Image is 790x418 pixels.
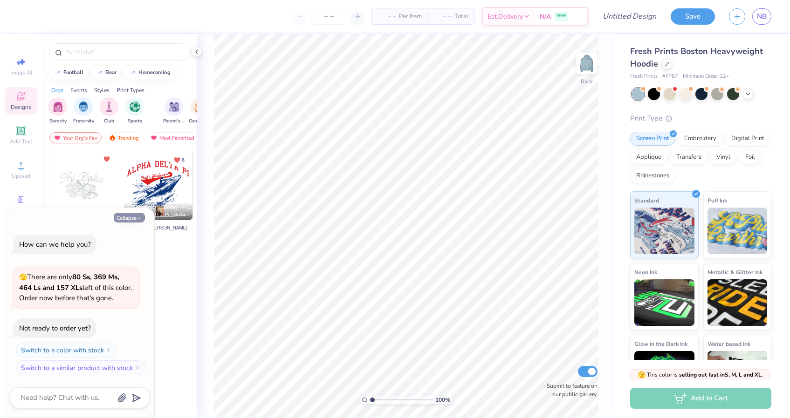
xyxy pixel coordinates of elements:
[138,70,171,75] div: homecoming
[708,339,750,349] span: Water based Ink
[16,343,117,357] button: Switch to a color with stock
[78,101,89,112] img: Fraternity Image
[678,132,722,146] div: Embroidery
[124,66,175,80] button: homecoming
[19,273,27,282] span: 🫣
[94,86,110,94] div: Styles
[138,211,189,218] span: Alpha Delta Pi, [GEOGRAPHIC_DATA][US_STATE]
[73,97,94,125] div: filter for Fraternity
[19,272,119,292] strong: 80 Ss, 369 Ms, 464 Ls and 157 XLs
[708,279,768,326] img: Metallic & Glitter Ink
[581,77,593,86] div: Back
[752,8,771,25] a: NB
[136,224,187,231] span: Fav by [PERSON_NAME]
[48,97,67,125] button: filter button
[169,101,179,112] img: Parent's Weekend Image
[634,267,657,277] span: Neon Ink
[454,12,468,21] span: Total
[634,351,694,398] img: Glow in the Dark Ink
[54,135,61,141] img: most_fav.gif
[630,46,763,69] span: Fresh Prints Boston Heavyweight Hoodie
[49,66,88,80] button: football
[163,97,185,125] button: filter button
[117,86,144,94] div: Print Types
[662,73,678,81] span: # FP87
[14,207,28,214] span: Greek
[104,101,114,112] img: Club Image
[542,382,598,398] label: Submit to feature on our public gallery.
[638,371,646,379] span: 🫣
[73,118,94,125] span: Fraternity
[670,150,708,164] div: Transfers
[577,54,596,73] img: Back
[399,12,422,21] span: Per Item
[595,7,664,26] input: Untitled Design
[138,204,177,211] span: [PERSON_NAME]
[725,132,770,146] div: Digital Print
[63,70,83,75] div: football
[739,150,761,164] div: Foil
[125,97,144,125] div: filter for Sports
[757,11,767,22] span: NB
[708,267,763,277] span: Metallic & Glitter Ink
[125,97,144,125] button: filter button
[91,66,121,80] button: bear
[630,150,667,164] div: Applique
[683,73,729,81] span: Minimum Order: 12 +
[671,8,715,25] button: Save
[100,97,118,125] button: filter button
[129,70,137,75] img: trend_line.gif
[630,73,658,81] span: Fresh Prints
[194,101,205,112] img: Game Day Image
[634,279,694,326] img: Neon Ink
[630,113,771,124] div: Print Type
[104,132,143,143] div: Trending
[73,97,94,125] button: filter button
[64,47,184,57] input: Try "Alpha"
[630,132,675,146] div: Screen Print
[106,347,111,353] img: Switch to a color with stock
[53,101,63,112] img: Sorority Image
[488,12,523,21] span: Est. Delivery
[146,132,199,143] div: Most Favorited
[630,169,675,183] div: Rhinestones
[105,70,117,75] div: bear
[19,240,91,249] div: How can we help you?
[11,103,31,111] span: Designs
[150,135,158,141] img: most_fav.gif
[49,118,67,125] span: Sorority
[634,208,694,254] img: Standard
[135,365,140,371] img: Switch to a similar product with stock
[51,86,63,94] div: Orgs
[189,118,210,125] span: Game Day
[708,196,727,205] span: Puff Ink
[540,12,551,21] span: N/A
[710,150,736,164] div: Vinyl
[634,339,687,349] span: Glow in the Dark Ink
[70,86,87,94] div: Events
[435,396,450,404] span: 100 %
[19,324,91,333] div: Not ready to order yet?
[163,97,185,125] div: filter for Parent's Weekend
[19,272,132,303] span: There are only left of this color. Order now before that's gone.
[128,118,142,125] span: Sports
[189,97,210,125] div: filter for Game Day
[16,360,145,375] button: Switch to a similar product with stock
[189,97,210,125] button: filter button
[10,69,32,76] span: Image AI
[114,213,145,222] button: Collapse
[54,70,62,75] img: trend_line.gif
[638,371,763,379] span: This color is .
[634,196,659,205] span: Standard
[12,172,30,180] span: Upload
[378,12,396,21] span: – –
[109,135,116,141] img: trending.gif
[49,132,102,143] div: Your Org's Fav
[10,138,32,145] span: Add Text
[48,97,67,125] div: filter for Sorority
[163,118,185,125] span: Parent's Weekend
[311,8,347,25] input: – –
[556,13,566,20] span: FREE
[708,208,768,254] img: Puff Ink
[708,351,768,398] img: Water based Ink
